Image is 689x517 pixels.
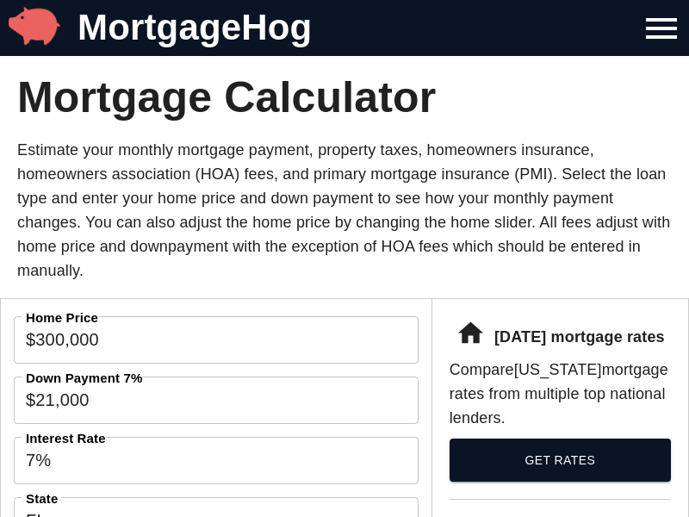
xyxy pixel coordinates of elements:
button: GET RATES [450,439,671,482]
span: Compare [US_STATE] mortgage rates from multiple top national lenders. [450,358,671,430]
span: GET RATES [463,450,657,471]
span: [DATE] mortgage rates [494,325,665,349]
a: GET RATES [450,430,671,499]
button: Navigation Bar Menu [634,3,689,54]
a: MortgageHog [78,7,312,47]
